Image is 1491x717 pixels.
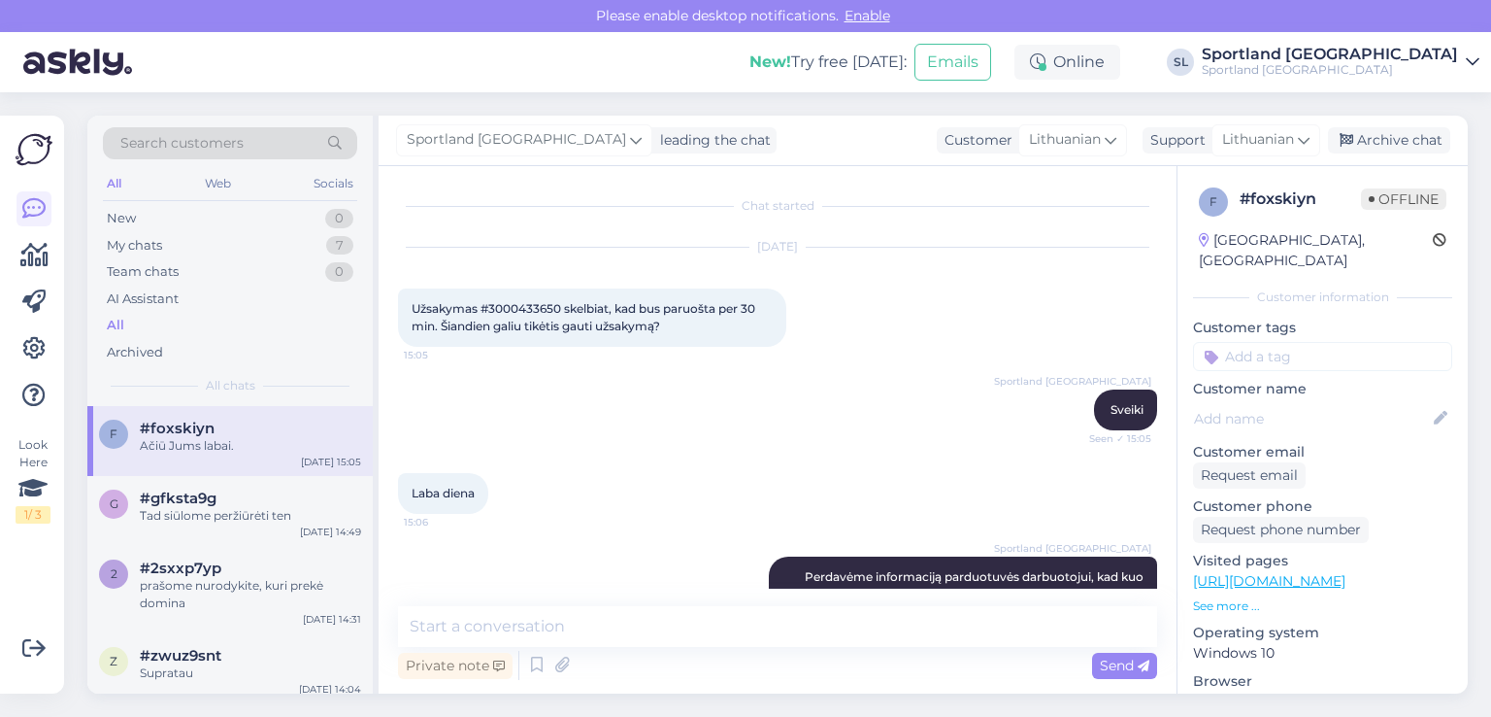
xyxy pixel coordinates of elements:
[1193,379,1452,399] p: Customer name
[398,238,1157,256] div: [DATE]
[111,566,117,581] span: 2
[110,427,117,441] span: f
[303,612,361,627] div: [DATE] 14:31
[1202,47,1458,62] div: Sportland [GEOGRAPHIC_DATA]
[1193,442,1452,462] p: Customer email
[16,131,52,168] img: Askly Logo
[749,51,907,74] div: Try free [DATE]:
[1193,572,1345,590] a: [URL][DOMAIN_NAME]
[107,316,124,335] div: All
[1193,671,1452,692] p: Browser
[301,455,361,469] div: [DATE] 15:05
[407,129,626,151] span: Sportland [GEOGRAPHIC_DATA]
[839,7,896,24] span: Enable
[749,52,791,71] b: New!
[1193,597,1452,615] p: See more ...
[107,209,136,228] div: New
[994,541,1151,556] span: Sportland [GEOGRAPHIC_DATA]
[1193,342,1452,371] input: Add a tag
[299,682,361,697] div: [DATE] 14:04
[412,301,758,333] span: Užsakymas #3000433650 skelbiat, kad bus paruošta per 30 min. Šiandien galiu tikėtis gauti užsakymą?
[1193,643,1452,664] p: Windows 10
[1193,623,1452,643] p: Operating system
[1078,431,1151,446] span: Seen ✓ 15:05
[140,437,361,455] div: Ačiū Jums labai.
[201,171,235,196] div: Web
[120,133,244,154] span: Search customers
[16,506,50,524] div: 1 / 3
[107,262,179,282] div: Team chats
[1193,551,1452,571] p: Visited pages
[1100,657,1149,674] span: Send
[140,647,221,665] span: #zwuz9snt
[1222,129,1294,151] span: Lithuanian
[107,236,162,256] div: My chats
[140,420,215,437] span: #foxskiyn
[1240,188,1361,211] div: # foxskiyn
[110,654,117,668] span: z
[1029,129,1101,151] span: Lithuanian
[325,209,353,228] div: 0
[994,374,1151,389] span: Sportland [GEOGRAPHIC_DATA]
[1202,62,1458,78] div: Sportland [GEOGRAPHIC_DATA]
[1361,188,1446,210] span: Offline
[404,348,477,362] span: 15:05
[1014,45,1120,80] div: Online
[398,197,1157,215] div: Chat started
[16,436,50,524] div: Look Here
[140,507,361,525] div: Tad siūlome peržiūrėti ten
[103,171,125,196] div: All
[1193,496,1452,517] p: Customer phone
[300,525,361,539] div: [DATE] 14:49
[398,653,513,679] div: Private note
[1193,692,1452,712] p: Chrome [TECHNICAL_ID]
[784,569,1146,619] span: Perdavėme informaciją parduotuvės darbuotojui, kad kuo skubiau peržiūrėtų Jūsų užsakymą, maloniai...
[1193,462,1306,489] div: Request email
[325,262,353,282] div: 0
[140,490,216,507] span: #gfksta9g
[1193,289,1452,306] div: Customer information
[206,377,255,394] span: All chats
[1209,194,1217,209] span: f
[107,290,179,309] div: AI Assistant
[1167,49,1194,76] div: SL
[1194,408,1430,429] input: Add name
[1110,402,1143,417] span: Sveiki
[1143,130,1206,151] div: Support
[1202,47,1479,78] a: Sportland [GEOGRAPHIC_DATA]Sportland [GEOGRAPHIC_DATA]
[1328,127,1450,154] div: Archive chat
[914,44,991,81] button: Emails
[412,486,475,500] span: Laba diena
[937,130,1012,151] div: Customer
[110,496,118,511] span: g
[652,130,771,151] div: leading the chat
[140,665,361,682] div: Supratau
[1193,517,1369,543] div: Request phone number
[140,560,221,577] span: #2sxxp7yp
[404,515,477,529] span: 15:06
[107,343,163,362] div: Archived
[1193,318,1452,338] p: Customer tags
[140,577,361,612] div: prašome nurodykite, kuri prekė domina
[326,236,353,256] div: 7
[310,171,357,196] div: Socials
[1199,230,1433,271] div: [GEOGRAPHIC_DATA], [GEOGRAPHIC_DATA]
